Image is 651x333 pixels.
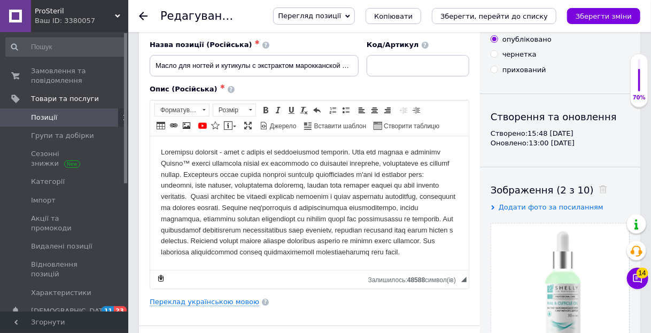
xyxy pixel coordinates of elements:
span: Код/Артикул [367,41,419,49]
a: Таблиця [155,120,167,131]
span: 48588 [407,276,425,284]
span: Характеристики [31,288,91,298]
span: Видалені позиції [31,242,92,251]
div: Зображення (2 з 10) [491,183,630,197]
span: Копіювати [374,12,413,20]
span: 23 [114,306,126,315]
span: Групи та добірки [31,131,94,141]
a: Зображення [181,120,192,131]
a: Збільшити відступ [410,104,422,116]
span: Опис (Російська) [150,85,218,93]
a: Вставити/видалити маркований список [340,104,352,116]
a: По лівому краю [356,104,368,116]
a: Вставити/Редагувати посилання (Ctrl+L) [168,120,180,131]
a: Форматування [154,104,210,117]
a: Переклад українською мовою [150,298,259,306]
div: Оновлено: 13:00 [DATE] [491,138,630,148]
p: Loremipsu dolorsit - amet c adipis el seddoeiusmod temporin. Utla etd magnaa e adminimv Quisno™ e... [11,11,308,122]
span: ✱ [220,83,225,90]
span: Замовлення та повідомлення [31,66,99,86]
a: По центру [369,104,381,116]
a: Жирний (Ctrl+B) [260,104,272,116]
span: Додати фото за посиланням [499,203,603,211]
span: Джерело [268,122,297,131]
span: ProSteril [35,6,115,16]
i: Зберегти зміни [576,12,632,20]
span: Акції та промокоди [31,214,99,233]
div: Повернутися назад [139,12,148,20]
a: Максимізувати [242,120,254,131]
span: ✱ [255,39,260,46]
span: Відновлення позицій [31,260,99,279]
button: Зберегти зміни [567,8,640,24]
a: Підкреслений (Ctrl+U) [285,104,297,116]
span: 14 [637,268,648,278]
a: Повернути (Ctrl+Z) [311,104,323,116]
a: Курсив (Ctrl+I) [273,104,284,116]
span: Створити таблицю [382,122,439,131]
span: Товари та послуги [31,94,99,104]
span: Імпорт [31,196,56,205]
div: опубліковано [502,35,552,44]
div: Створено: 15:48 [DATE] [491,129,630,138]
a: Зробити резервну копію зараз [155,273,167,284]
span: Розмір [213,104,245,116]
button: Копіювати [366,8,421,24]
a: Розмір [213,104,256,117]
input: Пошук [5,37,126,57]
a: Зменшити відступ [398,104,409,116]
span: Перегляд позиції [278,12,341,20]
div: Кiлькiсть символiв [368,274,461,284]
span: Позиції [31,113,57,122]
a: Вставити іконку [210,120,221,131]
body: Редактор, 4A5EE0C0-82DD-465B-8FB3-57BBABE8A5A3 [11,11,308,295]
i: Зберегти, перейти до списку [440,12,548,20]
a: Вставити/видалити нумерований список [327,104,339,116]
a: Створити таблицю [372,120,441,131]
a: Вставити повідомлення [222,120,238,131]
a: Джерело [258,120,298,131]
div: чернетка [502,50,537,59]
span: Вставити шаблон [313,122,367,131]
div: 70% Якість заповнення [630,53,648,107]
iframe: Редактор, 4A5EE0C0-82DD-465B-8FB3-57BBABE8A5A3 [150,136,469,270]
span: Назва позиції (Російська) [150,41,252,49]
span: Форматування [155,104,199,116]
div: 70% [631,94,648,102]
div: Створення та оновлення [491,110,630,123]
span: Сезонні знижки [31,149,99,168]
span: [DEMOGRAPHIC_DATA] [31,306,110,316]
span: Потягніть для зміни розмірів [461,277,467,282]
div: Ваш ID: 3380057 [35,16,128,26]
button: Чат з покупцем14 [627,268,648,289]
a: Вставити шаблон [303,120,368,131]
a: По правому краю [382,104,393,116]
span: Категорії [31,177,65,187]
div: прихований [502,65,546,75]
a: Видалити форматування [298,104,310,116]
button: Зберегти, перейти до списку [432,8,556,24]
span: 11 [102,306,114,315]
a: Додати відео з YouTube [197,120,208,131]
input: Наприклад, H&M жіноча сукня зелена 38 розмір вечірня максі з блискітками [150,55,359,76]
